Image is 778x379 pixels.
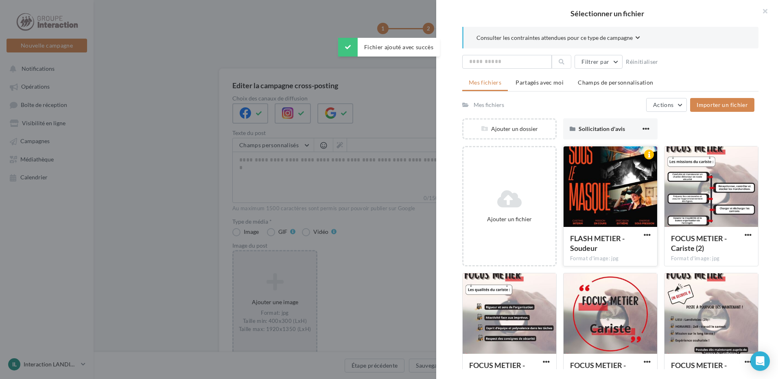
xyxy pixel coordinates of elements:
span: FLASH METIER - Soudeur [570,234,625,253]
span: Partagés avec moi [516,79,564,86]
span: Importer un fichier [697,101,748,108]
span: FOCUS METIER - Cariste (2) [671,234,727,253]
div: Open Intercom Messenger [750,351,770,371]
button: Filtrer par [575,55,623,69]
button: Actions [646,98,687,112]
span: Mes fichiers [469,79,501,86]
button: Réinitialiser [623,57,662,67]
div: Ajouter un fichier [467,215,552,223]
span: Champs de personnalisation [578,79,653,86]
button: Consulter les contraintes attendues pour ce type de campagne [476,33,640,44]
div: Fichier ajouté avec succès [338,38,440,57]
span: Actions [653,101,673,108]
h2: Sélectionner un fichier [449,10,765,17]
button: Importer un fichier [690,98,754,112]
div: Ajouter un dossier [463,125,555,133]
span: Consulter les contraintes attendues pour ce type de campagne [476,34,633,42]
div: Format d'image: jpg [570,255,651,262]
span: Sollicitation d'avis [579,125,625,132]
div: Format d'image: jpg [671,255,752,262]
div: Mes fichiers [474,101,504,109]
